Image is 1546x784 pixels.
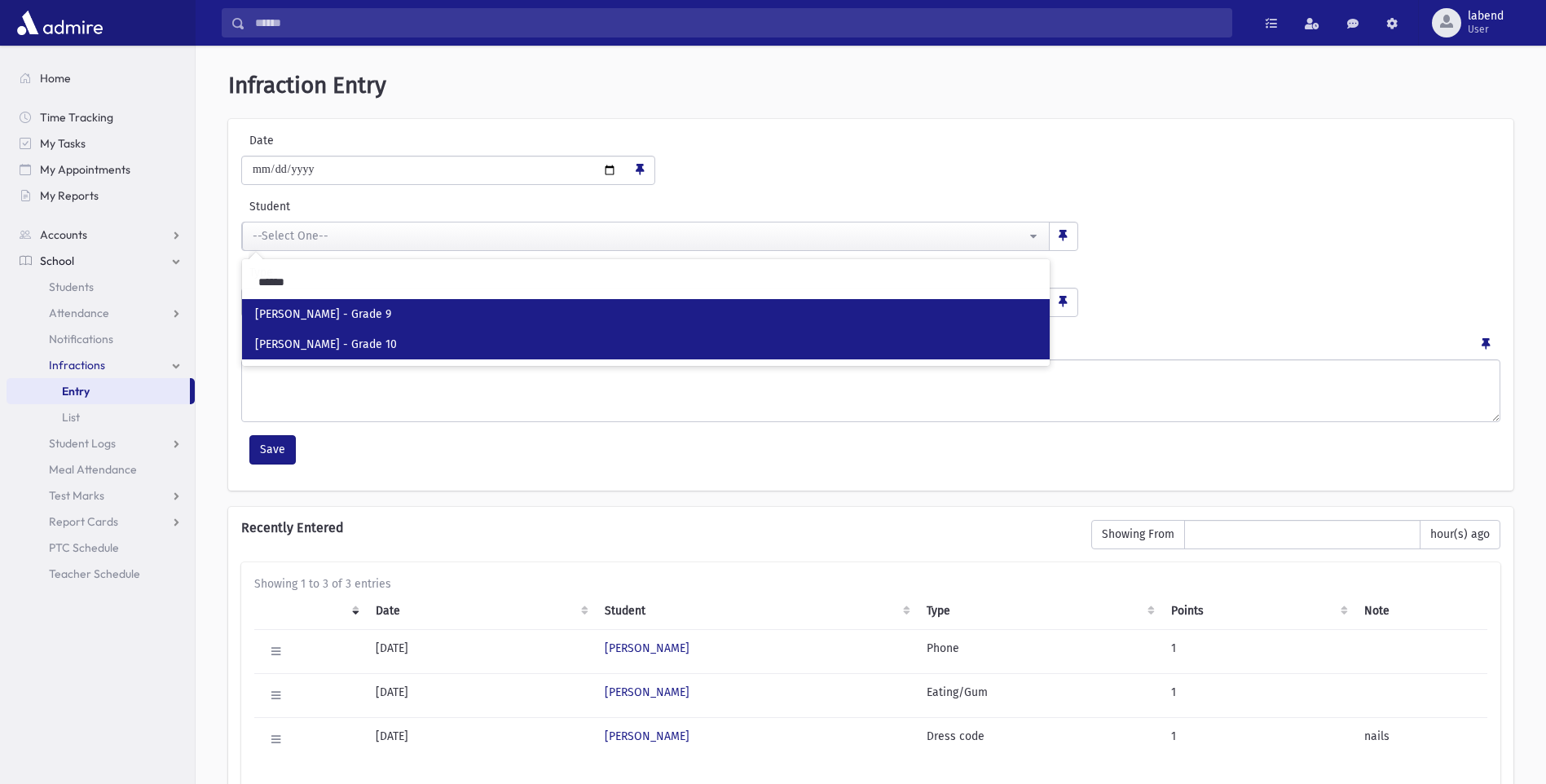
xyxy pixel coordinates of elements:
td: Dress code [917,717,1161,761]
a: Home [7,65,195,91]
span: Report Cards [49,514,118,529]
button: --Select One-- [242,222,1050,251]
div: Showing 1 to 3 of 3 entries [254,575,1487,592]
span: Entry [62,384,90,399]
a: Test Marks [7,482,195,509]
span: Test Marks [49,488,104,503]
a: My Tasks [7,130,195,156]
span: PTC Schedule [49,540,119,555]
span: labend [1468,10,1504,23]
input: Search [249,269,1043,296]
span: Time Tracking [40,110,113,125]
td: [DATE] [366,717,595,761]
span: School [40,253,74,268]
a: [PERSON_NAME] [605,685,689,699]
span: Infractions [49,358,105,372]
td: 1 [1161,629,1354,673]
a: Notifications [7,326,195,352]
td: 1 [1161,717,1354,761]
a: Attendance [7,300,195,326]
a: Entry [7,378,190,404]
span: hour(s) ago [1420,520,1500,549]
a: [PERSON_NAME] [605,641,689,655]
td: [DATE] [366,673,595,717]
span: Meal Attendance [49,462,137,477]
td: Eating/Gum [917,673,1161,717]
a: Infractions [7,352,195,378]
a: Accounts [7,222,195,248]
span: [PERSON_NAME] - Grade 10 [255,337,397,353]
td: 1 [1161,673,1354,717]
td: Phone [917,629,1161,673]
th: Points: activate to sort column ascending [1161,592,1354,630]
span: Attendance [49,306,109,320]
span: Students [49,280,94,294]
span: Showing From [1091,520,1185,549]
span: List [62,410,80,425]
span: My Reports [40,188,99,203]
label: Student [241,198,799,215]
label: Date [241,132,379,149]
td: nails [1354,717,1487,761]
th: Date: activate to sort column ascending [366,592,595,630]
span: My Appointments [40,162,130,177]
span: Teacher Schedule [49,566,140,581]
th: Student: activate to sort column ascending [595,592,916,630]
label: Type [241,264,659,281]
span: Notifications [49,332,113,346]
td: [DATE] [366,629,595,673]
span: Infraction Entry [228,72,386,99]
th: Note [1354,592,1487,630]
div: --Select One-- [253,227,1026,244]
a: Students [7,274,195,300]
a: PTC Schedule [7,535,195,561]
h6: Recently Entered [241,520,1075,535]
a: School [7,248,195,274]
span: Student Logs [49,436,116,451]
span: [PERSON_NAME] - Grade 9 [255,306,391,323]
input: Search [245,8,1231,37]
a: My Appointments [7,156,195,183]
span: Home [40,71,71,86]
a: My Reports [7,183,195,209]
img: AdmirePro [13,7,107,39]
a: Student Logs [7,430,195,456]
label: Note [241,330,266,353]
button: Save [249,435,296,465]
span: Accounts [40,227,87,242]
a: List [7,404,195,430]
span: User [1468,23,1504,36]
a: Teacher Schedule [7,561,195,587]
a: Meal Attendance [7,456,195,482]
a: Time Tracking [7,104,195,130]
span: My Tasks [40,136,86,151]
th: Type: activate to sort column ascending [917,592,1161,630]
a: [PERSON_NAME] [605,729,689,743]
a: Report Cards [7,509,195,535]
